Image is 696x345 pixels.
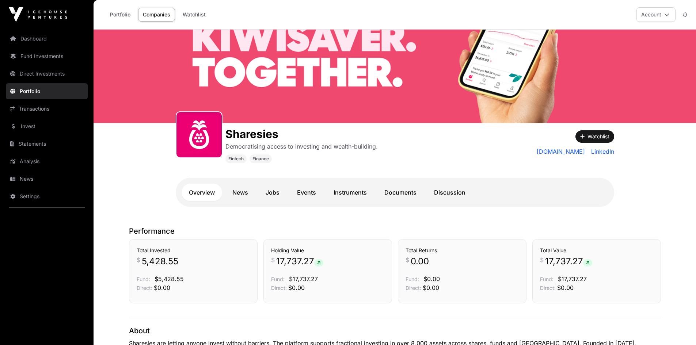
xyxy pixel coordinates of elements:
[276,256,323,267] span: 17,737.27
[129,226,661,236] p: Performance
[406,276,419,282] span: Fund:
[411,256,429,267] span: 0.00
[271,285,287,291] span: Direct:
[225,127,378,141] h1: Sharesies
[182,184,608,201] nav: Tabs
[588,147,614,156] a: LinkedIn
[288,284,305,291] span: $0.00
[9,7,67,22] img: Icehouse Ventures Logo
[271,256,275,264] span: $
[138,8,175,22] a: Companies
[94,30,696,123] img: Sharesies
[427,184,473,201] a: Discussion
[137,256,140,264] span: $
[636,7,676,22] button: Account
[137,285,152,291] span: Direct:
[6,118,88,134] a: Invest
[6,188,88,204] a: Settings
[540,256,544,264] span: $
[406,247,519,254] h3: Total Returns
[228,156,244,162] span: Fintech
[6,31,88,47] a: Dashboard
[154,284,170,291] span: $0.00
[137,276,150,282] span: Fund:
[225,184,255,201] a: News
[155,275,184,283] span: $5,428.55
[289,275,318,283] span: $17,737.27
[575,130,614,143] button: Watchlist
[129,326,661,336] p: About
[182,184,222,201] a: Overview
[6,101,88,117] a: Transactions
[137,247,250,254] h3: Total Invested
[558,275,587,283] span: $17,737.27
[540,247,653,254] h3: Total Value
[290,184,323,201] a: Events
[6,66,88,82] a: Direct Investments
[6,48,88,64] a: Fund Investments
[258,184,287,201] a: Jobs
[6,83,88,99] a: Portfolio
[326,184,374,201] a: Instruments
[6,136,88,152] a: Statements
[225,142,378,151] p: Democratising access to investing and wealth-building.
[659,310,696,345] iframe: Chat Widget
[271,247,384,254] h3: Holding Value
[377,184,424,201] a: Documents
[406,285,421,291] span: Direct:
[540,276,554,282] span: Fund:
[271,276,285,282] span: Fund:
[545,256,592,267] span: 17,737.27
[6,171,88,187] a: News
[423,284,439,291] span: $0.00
[540,285,556,291] span: Direct:
[6,153,88,169] a: Analysis
[537,147,585,156] a: [DOMAIN_NAME]
[178,8,210,22] a: Watchlist
[423,275,440,283] span: $0.00
[142,256,178,267] span: 5,428.55
[406,256,409,264] span: $
[557,284,574,291] span: $0.00
[105,8,135,22] a: Portfolio
[179,115,219,154] img: sharesies_logo.jpeg
[252,156,269,162] span: Finance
